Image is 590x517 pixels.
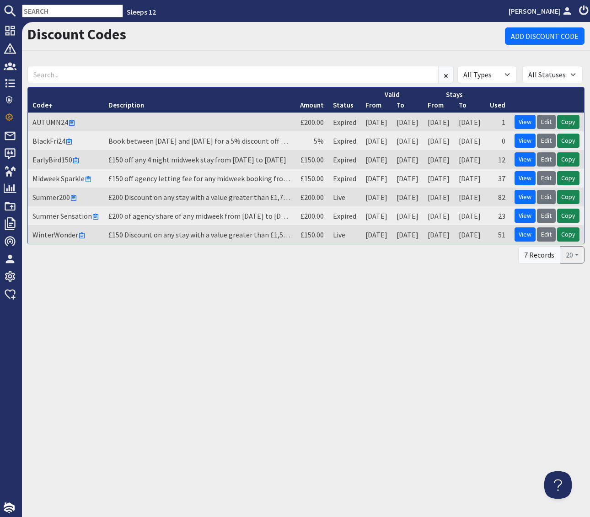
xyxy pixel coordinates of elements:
[104,100,295,113] th: Description
[127,7,156,16] a: Sleeps 12
[300,101,324,109] a: Amount
[28,150,104,169] td: EarlyBird150
[361,225,392,244] td: [DATE]
[485,225,510,244] td: 51
[361,131,392,150] td: [DATE]
[295,225,328,244] td: £150.00
[328,206,361,225] td: Expired
[423,169,454,188] td: [DATE]
[361,169,392,188] td: [DATE]
[28,131,104,150] td: BlackFri24
[557,134,579,148] a: Copy
[423,188,454,206] td: [DATE]
[28,206,104,225] td: Summer Sensation
[537,171,556,185] a: Edit
[423,225,454,244] td: [DATE]
[557,115,579,129] a: Copy
[537,227,556,242] a: Edit
[537,152,556,167] a: Edit
[459,101,467,109] a: To
[454,131,485,150] td: [DATE]
[392,225,423,244] td: [DATE]
[485,150,510,169] td: 12
[28,188,104,206] td: Summer200
[295,169,328,188] td: £150.00
[392,169,423,188] td: [DATE]
[428,101,444,109] a: From
[4,502,15,513] img: staytech_i_w-64f4e8e9ee0a9c174fd5317b4b171b261742d2d393467e5bdba4413f4f884c10.svg
[397,101,404,109] a: To
[295,113,328,131] td: £200.00
[485,188,510,206] td: 82
[515,134,536,148] a: View
[328,225,361,244] td: Live
[361,87,423,100] th: Valid
[361,206,392,225] td: [DATE]
[423,113,454,131] td: [DATE]
[454,150,485,169] td: [DATE]
[104,150,295,169] td: £150 off any 4 night midweek stay from [DATE] to [DATE]
[509,5,574,16] a: [PERSON_NAME]
[295,206,328,225] td: £200.00
[328,169,361,188] td: Expired
[515,115,536,129] a: View
[361,188,392,206] td: [DATE]
[365,101,381,109] a: From
[454,188,485,206] td: [DATE]
[537,115,556,129] a: Edit
[28,113,104,131] td: AUTUMN24
[454,225,485,244] td: [DATE]
[361,113,392,131] td: [DATE]
[392,113,423,131] td: [DATE]
[557,152,579,167] a: Copy
[515,152,536,167] a: View
[328,150,361,169] td: Expired
[328,113,361,131] td: Expired
[104,188,295,206] td: £200 Discount on any stay with a value greater than £1,750, discount to be taken of our letting fee.
[27,25,126,43] a: Discount Codes
[27,66,439,83] input: Search...
[485,113,510,131] td: 1
[104,206,295,225] td: £200 of agency share of any midweek from [DATE] to [DATE] Manually Expired as changed the offer t...
[295,150,328,169] td: £150.00
[328,188,361,206] td: Live
[485,206,510,225] td: 23
[295,131,328,150] td: 5%
[392,188,423,206] td: [DATE]
[423,150,454,169] td: [DATE]
[544,471,572,499] iframe: Toggle Customer Support
[328,131,361,150] td: Expired
[537,134,556,148] a: Edit
[505,27,585,45] a: Add Discount Code
[557,227,579,242] a: Copy
[423,131,454,150] td: [DATE]
[392,131,423,150] td: [DATE]
[485,169,510,188] td: 37
[333,101,354,109] a: Status
[392,150,423,169] td: [DATE]
[490,101,505,109] a: Used
[557,209,579,223] a: Copy
[423,87,485,100] th: Stays
[32,101,53,109] a: Code
[537,190,556,204] a: Edit
[454,206,485,225] td: [DATE]
[515,227,536,242] a: View
[515,209,536,223] a: View
[518,246,560,264] div: 7 Records
[104,169,295,188] td: £150 off agency letting fee for any midweek booking from [DATE] to [DATE] 25
[454,169,485,188] td: [DATE]
[557,171,579,185] a: Copy
[104,131,295,150] td: Book between [DATE] and [DATE] for a 5% discount off any stay in [DATE]
[295,188,328,206] td: £200.00
[557,190,579,204] a: Copy
[515,190,536,204] a: View
[104,225,295,244] td: £150 Discount on any stay with a value greater than £1,500, discount to be taken of our letting fee.
[560,246,585,264] button: 20
[423,206,454,225] td: [DATE]
[28,225,104,244] td: WinterWonder
[454,113,485,131] td: [DATE]
[485,131,510,150] td: 0
[392,206,423,225] td: [DATE]
[515,171,536,185] a: View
